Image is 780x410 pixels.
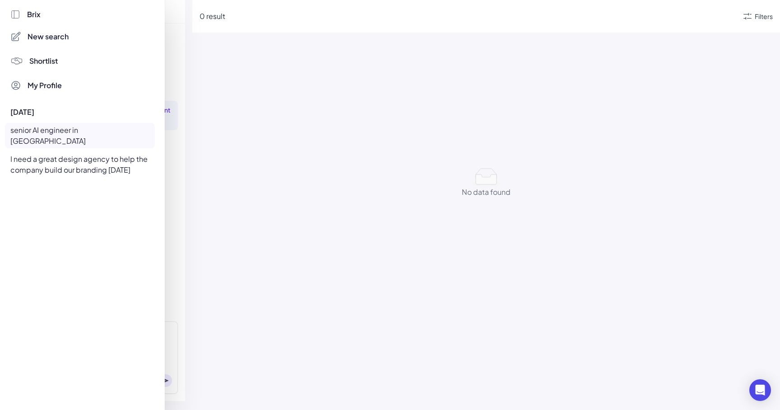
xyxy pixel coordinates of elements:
[749,379,771,401] div: Open Intercom Messenger
[5,152,155,177] div: I need a great design agency to help the company build our branding [DATE]
[28,31,69,42] span: New search
[10,107,155,118] div: [DATE]
[27,9,41,20] span: Brix
[5,123,155,148] div: senior AI engineer in [GEOGRAPHIC_DATA]
[28,80,62,91] span: My Profile
[29,56,58,66] span: Shortlist
[10,55,23,67] img: 4blF7nbYMBMHBwcHBwcHBwcHBwcHBwcHB4es+Bd0DLy0SdzEZwAAAABJRU5ErkJggg==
